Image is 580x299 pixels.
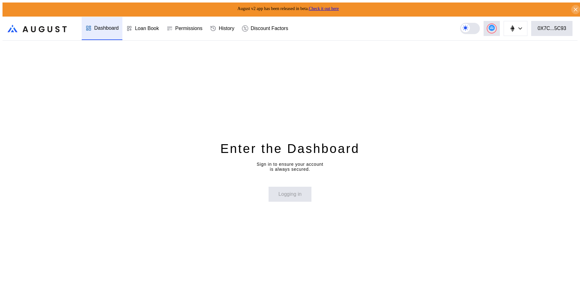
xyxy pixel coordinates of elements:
button: Logging in [269,187,312,202]
a: Dashboard [82,17,122,40]
div: Enter the Dashboard [220,140,360,157]
a: Permissions [163,17,206,40]
button: 0X7C...5C93 [531,21,572,36]
a: History [206,17,238,40]
div: Discount Factors [251,26,288,31]
div: Permissions [175,26,203,31]
div: History [219,26,234,31]
a: Loan Book [122,17,163,40]
a: Discount Factors [238,17,292,40]
div: Loan Book [135,26,159,31]
img: chain logo [509,25,516,32]
a: Check it out here [309,6,339,11]
div: 0X7C...5C93 [537,26,566,31]
span: August v2 app has been released in beta. [238,6,339,11]
div: Dashboard [94,25,119,31]
div: Sign in to ensure your account is always secured. [257,162,323,172]
button: chain logo [504,21,527,36]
